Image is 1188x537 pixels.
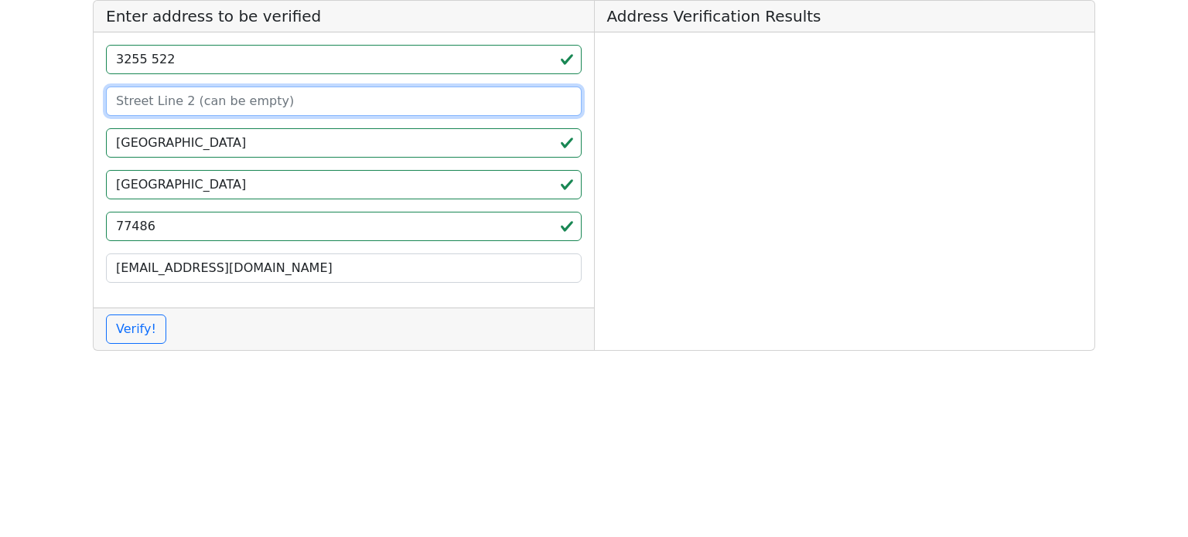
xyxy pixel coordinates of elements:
input: ZIP code 5 or 5+4 [106,212,582,241]
h5: Enter address to be verified [94,1,594,32]
input: Street Line 1 [106,45,582,74]
input: Street Line 2 (can be empty) [106,87,582,116]
input: City [106,128,582,158]
h5: Address Verification Results [595,1,1095,32]
button: Verify! [106,314,166,344]
input: Your Email [106,253,582,283]
input: 2-Letter State [106,170,582,199]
